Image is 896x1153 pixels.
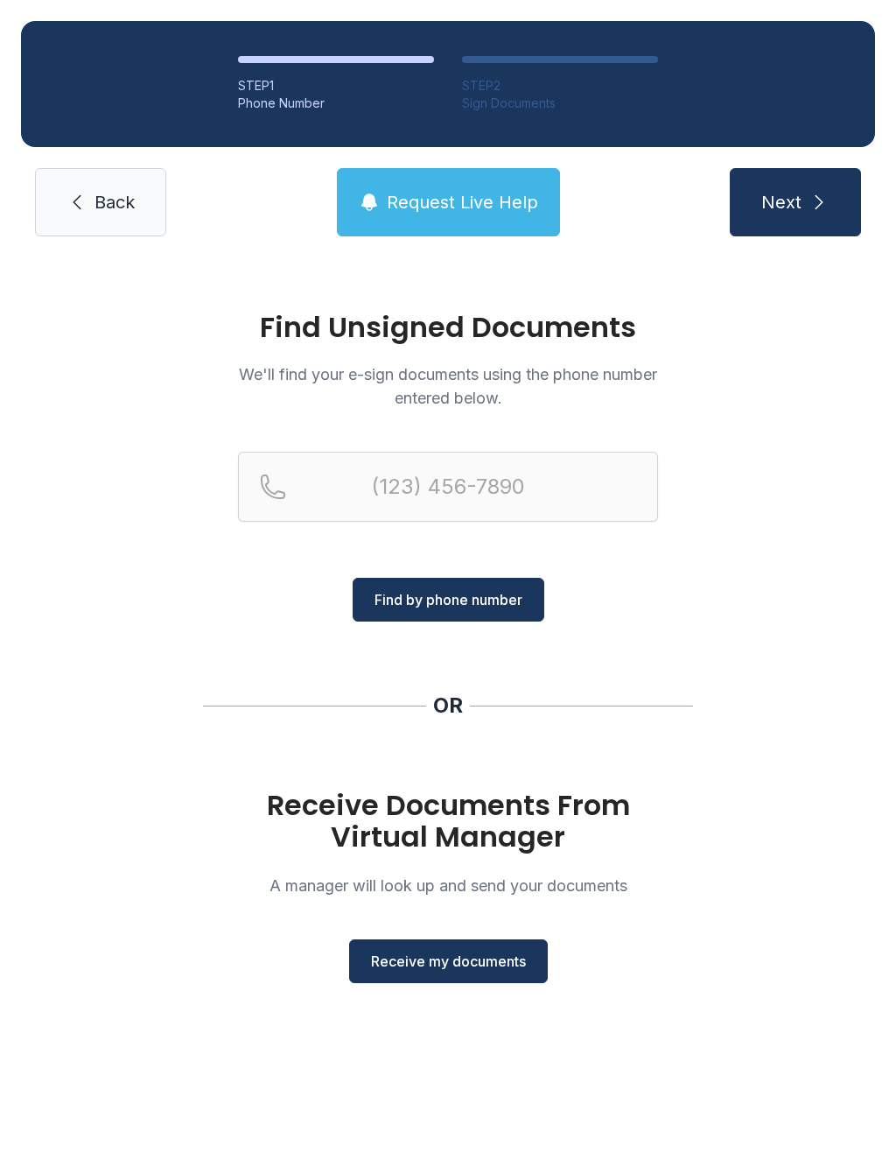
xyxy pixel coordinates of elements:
h1: Receive Documents From Virtual Manager [238,790,658,853]
span: Receive my documents [371,951,526,972]
div: Phone Number [238,95,434,112]
div: STEP 2 [462,77,658,95]
span: Back [94,190,135,214]
input: Reservation phone number [238,452,658,522]
p: A manager will look up and send your documents [238,874,658,897]
h1: Find Unsigned Documents [238,313,658,341]
p: We'll find your e-sign documents using the phone number entered below. [238,362,658,410]
span: Next [761,190,801,214]
div: STEP 1 [238,77,434,95]
span: Find by phone number [374,589,522,610]
div: OR [433,692,463,720]
span: Request Live Help [387,190,538,214]
div: Sign Documents [462,95,658,112]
